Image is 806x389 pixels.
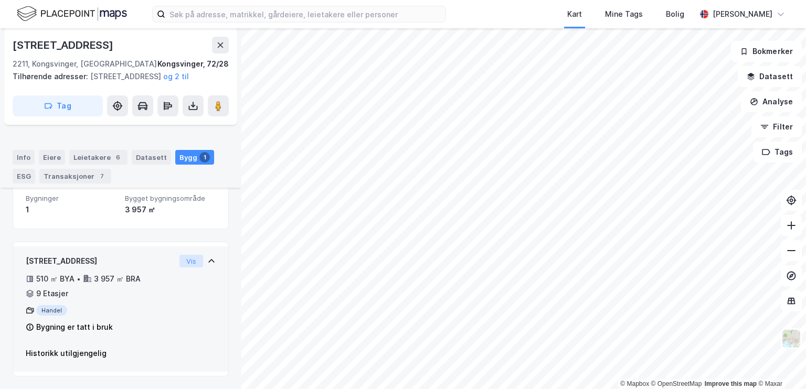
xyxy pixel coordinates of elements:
[36,287,68,300] div: 9 Etasjer
[36,273,75,285] div: 510 ㎡ BYA
[731,41,802,62] button: Bokmerker
[754,339,806,389] div: Kontrollprogram for chat
[651,380,702,387] a: OpenStreetMap
[751,116,802,137] button: Filter
[39,150,65,165] div: Eiere
[754,339,806,389] iframe: Chat Widget
[713,8,772,20] div: [PERSON_NAME]
[113,152,123,163] div: 6
[39,169,111,183] div: Transaksjoner
[69,150,128,165] div: Leietakere
[17,5,127,23] img: logo.f888ab2527a4732fd821a326f86c7f29.svg
[13,95,103,116] button: Tag
[26,194,116,203] span: Bygninger
[605,8,643,20] div: Mine Tags
[165,6,446,22] input: Søk på adresse, matrikkel, gårdeiere, leietakere eller personer
[125,194,216,203] span: Bygget bygningsområde
[13,72,90,81] span: Tilhørende adresser:
[13,58,157,70] div: 2211, Kongsvinger, [GEOGRAPHIC_DATA]
[13,169,35,183] div: ESG
[13,37,115,53] div: [STREET_ADDRESS]
[753,142,802,163] button: Tags
[567,8,582,20] div: Kart
[94,273,141,285] div: 3 957 ㎡ BRA
[738,66,802,87] button: Datasett
[781,329,801,349] img: Z
[26,347,216,360] div: Historikk utilgjengelig
[125,203,216,216] div: 3 957 ㎡
[97,171,107,181] div: 7
[26,203,116,216] div: 1
[179,255,203,267] button: Vis
[620,380,649,387] a: Mapbox
[26,255,175,267] div: [STREET_ADDRESS]
[132,150,171,165] div: Datasett
[741,91,802,112] button: Analyse
[199,152,210,163] div: 1
[666,8,684,20] div: Bolig
[705,380,757,387] a: Improve this map
[36,321,113,333] div: Bygning er tatt i bruk
[175,150,214,165] div: Bygg
[13,150,35,165] div: Info
[13,70,220,83] div: [STREET_ADDRESS]
[77,275,81,283] div: •
[157,58,229,70] div: Kongsvinger, 72/28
